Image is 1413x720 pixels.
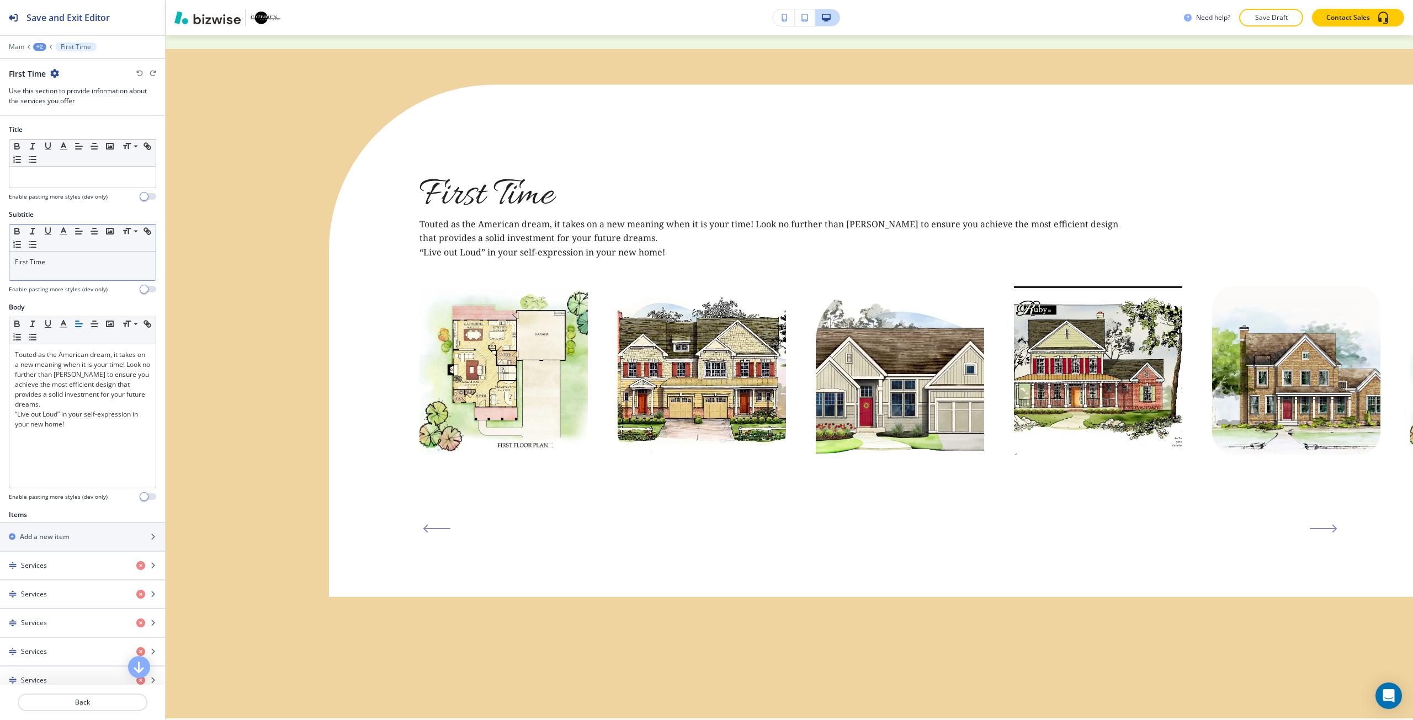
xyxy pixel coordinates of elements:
img: Drag [9,562,17,569]
h2: Save and Exit Editor [26,11,110,24]
h2: Items [9,510,27,520]
button: Main [9,43,24,51]
h2: Subtitle [9,210,34,220]
p: Save Draft [1253,13,1289,23]
h2: Body [9,302,24,312]
h4: Enable pasting more styles (dev only) [9,493,108,501]
div: Open Intercom Messenger [1375,682,1402,709]
h4: Services [21,589,47,599]
p: Touted as the American dream, it takes on a new meaning when it is your time! Look no further tha... [15,350,150,409]
button: First Time [55,42,97,51]
p: Touted as the American dream, it takes on a new meaning when it is your time! Look no further tha... [419,217,1126,246]
img: 176edb73c257b432c92948a4d2290872.webp [419,286,588,455]
h4: Services [21,561,47,570]
h3: Use this section to provide information about the services you offer [9,86,156,106]
span: First Time [419,170,554,222]
button: Previous Slide [419,516,458,541]
p: “Live out Loud” in your self-expression in your new home! [419,246,1126,260]
h2: Add a new item [20,532,69,542]
button: Back [18,694,147,711]
h2: First Time [9,68,46,79]
h4: Services [21,618,47,628]
button: Save Draft [1239,9,1303,26]
img: Drag [9,619,17,627]
button: +2 [33,43,46,51]
button: Contact Sales [1312,9,1404,26]
h3: Need help? [1196,13,1230,23]
img: Drag [9,590,17,598]
img: Drag [9,676,17,684]
button: Next Slide [1306,516,1345,541]
p: Back [19,697,146,707]
h2: Title [9,125,23,135]
p: First Time [61,43,91,51]
h4: Services [21,675,47,685]
img: Drag [9,648,17,655]
h4: Enable pasting more styles (dev only) [9,285,108,294]
h4: Enable pasting more styles (dev only) [9,193,108,201]
img: Bizwise Logo [174,11,241,24]
h4: Services [21,647,47,657]
p: “Live out Loud” in your self-expression in your new home! [15,409,150,429]
p: Contact Sales [1326,13,1370,23]
img: Your Logo [251,11,280,24]
p: First Time [15,257,150,267]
